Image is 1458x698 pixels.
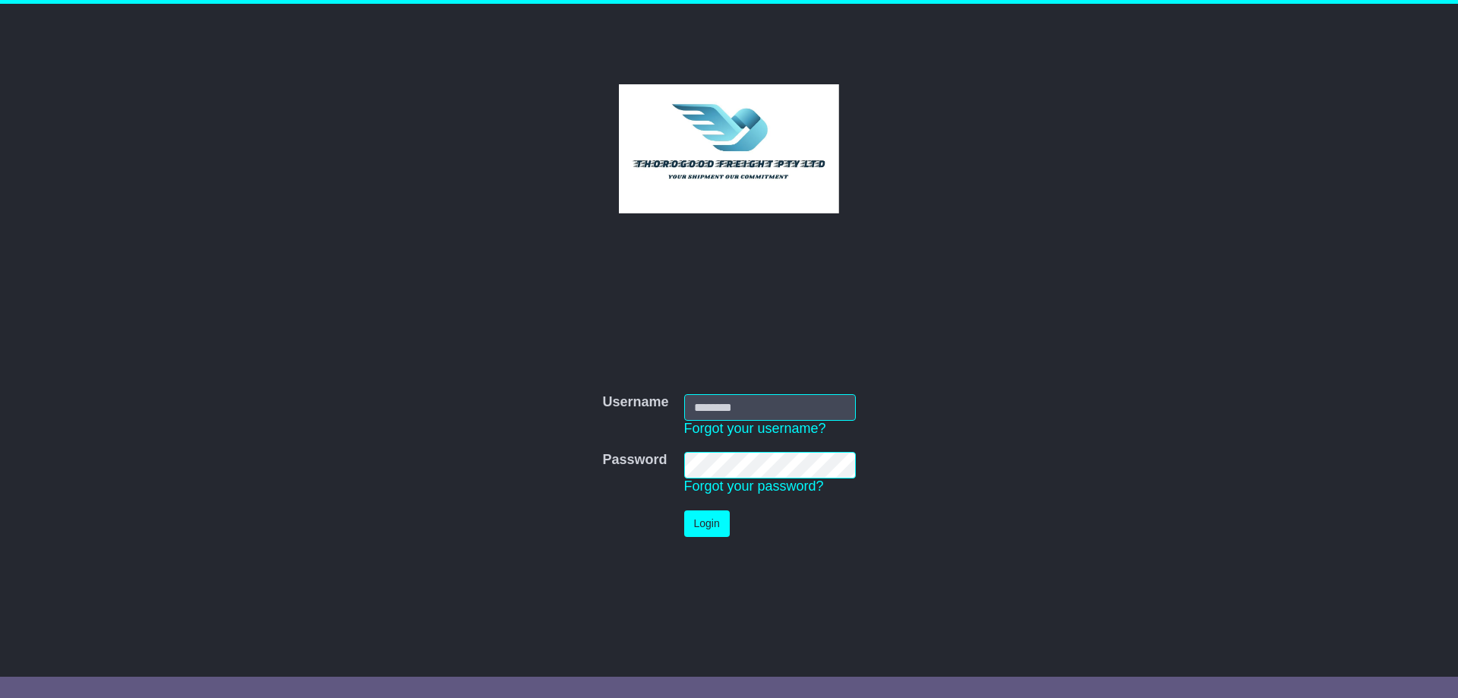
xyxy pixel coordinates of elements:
[684,510,730,537] button: Login
[602,452,667,469] label: Password
[684,478,824,494] a: Forgot your password?
[602,394,668,411] label: Username
[684,421,826,436] a: Forgot your username?
[619,84,840,213] img: Thorogood Freight Pty Ltd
